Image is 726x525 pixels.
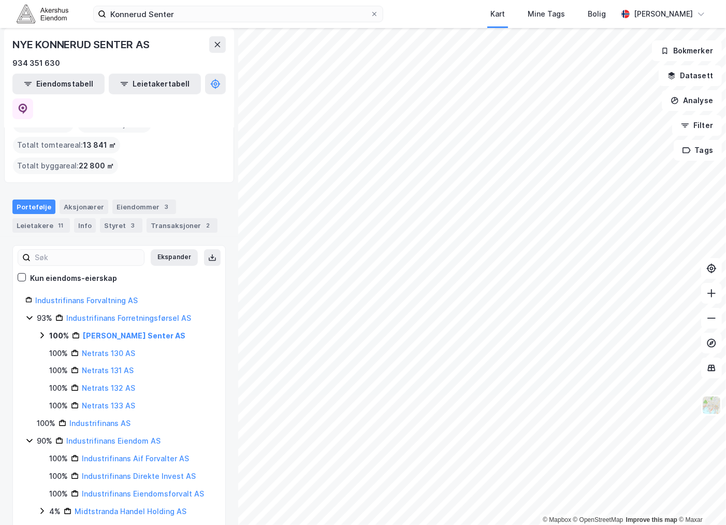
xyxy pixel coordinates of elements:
div: 100% [49,400,68,412]
div: Kontrollprogram for chat [674,475,726,525]
a: OpenStreetMap [573,516,623,523]
div: Aksjonærer [60,200,108,214]
a: Industrifinans Aif Forvalter AS [82,454,189,463]
button: Bokmerker [652,40,722,61]
div: Eiendommer [112,200,176,214]
div: Bolig [588,8,606,20]
input: Søk [31,250,144,265]
a: Mapbox [543,516,571,523]
span: 13 841 ㎡ [83,139,116,151]
div: 100% [49,382,68,394]
div: 100% [49,330,69,342]
div: 3 [162,202,172,212]
div: Info [74,218,96,233]
div: Mine Tags [528,8,565,20]
button: Tags [674,140,722,161]
div: Transaksjoner [147,218,217,233]
div: 93% [37,312,52,324]
a: Industrifinans Forretningsførsel AS [66,314,191,322]
div: 100% [49,364,68,377]
div: 100% [49,470,68,483]
div: Totalt byggareal : [13,158,118,174]
div: 2 [203,220,213,231]
div: 100% [49,488,68,500]
div: 3 [128,220,138,231]
span: 22 800 ㎡ [79,160,114,172]
div: Kun eiendoms-eierskap [30,272,117,285]
div: 100% [37,417,55,430]
a: Netrats 132 AS [82,384,135,392]
a: Netrats 130 AS [82,349,135,358]
div: Portefølje [12,200,55,214]
button: Datasett [659,65,722,86]
div: [PERSON_NAME] [634,8,693,20]
div: 90% [37,435,52,447]
a: Industrifinans Eiendomsforvalt AS [82,489,204,498]
div: NYE KONNERUD SENTER AS [12,36,152,53]
a: Industrifinans Direkte Invest AS [82,472,196,480]
div: Kart [490,8,505,20]
div: 934 351 630 [12,57,60,69]
a: Industrifinans Forvaltning AS [35,296,138,305]
a: Netrats 133 AS [82,401,135,410]
a: [PERSON_NAME] Senter AS [83,331,185,340]
a: Industrifinans Eiendom AS [66,436,161,445]
button: Ekspander [151,249,198,266]
div: 100% [49,452,68,465]
a: Midtstranda Handel Holding AS [75,507,186,516]
div: Totalt tomteareal : [13,137,120,153]
a: Industrifinans AS [69,419,130,428]
button: Filter [672,115,722,136]
iframe: Chat Widget [674,475,726,525]
a: Netrats 131 AS [82,366,134,375]
img: akershus-eiendom-logo.9091f326c980b4bce74ccdd9f866810c.svg [17,5,68,23]
button: Leietakertabell [109,74,201,94]
div: 100% [49,347,68,360]
div: Styret [100,218,142,233]
a: Improve this map [626,516,677,523]
input: Søk på adresse, matrikkel, gårdeiere, leietakere eller personer [106,6,370,22]
button: Eiendomstabell [12,74,105,94]
div: 11 [55,220,66,231]
div: Leietakere [12,218,70,233]
button: Analyse [662,90,722,111]
div: 4% [49,505,61,518]
img: Z [702,395,721,415]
